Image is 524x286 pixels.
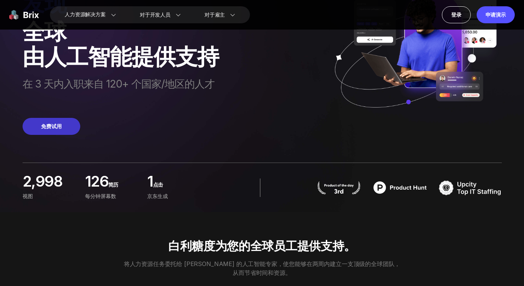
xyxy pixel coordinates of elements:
[108,179,141,195] span: 简历
[140,11,170,19] span: 对于开发人员
[85,192,141,200] div: 每分钟屏幕数
[122,259,402,277] p: 将人力资源任务委托给 [PERSON_NAME] 的人工智能专家，使您能够在两周内建立一支顶级的全球团队，从而节省时间和资源。
[65,9,106,21] span: 人力资源解决方案
[85,175,108,191] span: 126
[204,11,225,19] span: 对于雇主
[23,118,80,135] button: 免费试用
[23,78,219,103] span: 在 3 天内入职来自 120+ 个国家/地区的人才
[439,178,502,197] img: 顶级 IT 人员配备
[369,178,432,197] img: 产品搜索徽章
[153,179,203,195] span: 点击
[442,6,471,23] a: 登录
[317,181,361,194] img: 产品搜索徽章
[23,19,219,44] div: 全球
[477,6,515,23] a: 申请演示
[147,175,153,191] span: 1
[23,192,79,200] div: 视图
[23,175,62,187] span: 2,998
[147,192,204,200] div: 京东生成
[23,44,219,69] div: 由人工智能提供支持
